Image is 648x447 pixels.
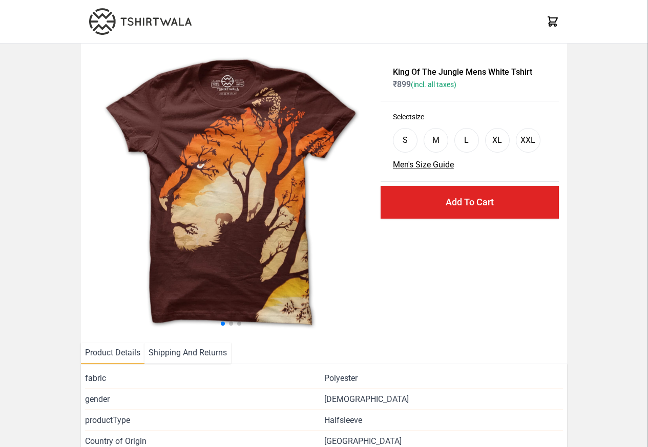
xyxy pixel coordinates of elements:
div: XL [492,134,502,146]
div: XXL [520,134,535,146]
div: M [432,134,440,146]
span: gender [85,393,324,406]
div: S [403,134,408,146]
div: L [464,134,469,146]
span: fabric [85,372,324,385]
span: productType [85,414,324,427]
img: TW-LOGO-400-104.png [89,8,192,35]
li: Shipping And Returns [144,343,231,364]
h1: King Of The Jungle Mens White Tshirt [393,66,547,78]
img: hidden-tiger.jpg [89,52,372,334]
button: Men's Size Guide [393,159,454,171]
button: Add To Cart [381,186,559,219]
li: Product Details [81,343,144,364]
span: [DEMOGRAPHIC_DATA] [324,393,409,406]
h3: Select size [393,112,547,122]
span: ₹ 899 [393,79,456,89]
span: (incl. all taxes) [411,80,456,89]
span: Polyester [324,372,358,385]
span: Halfsleeve [324,414,362,427]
